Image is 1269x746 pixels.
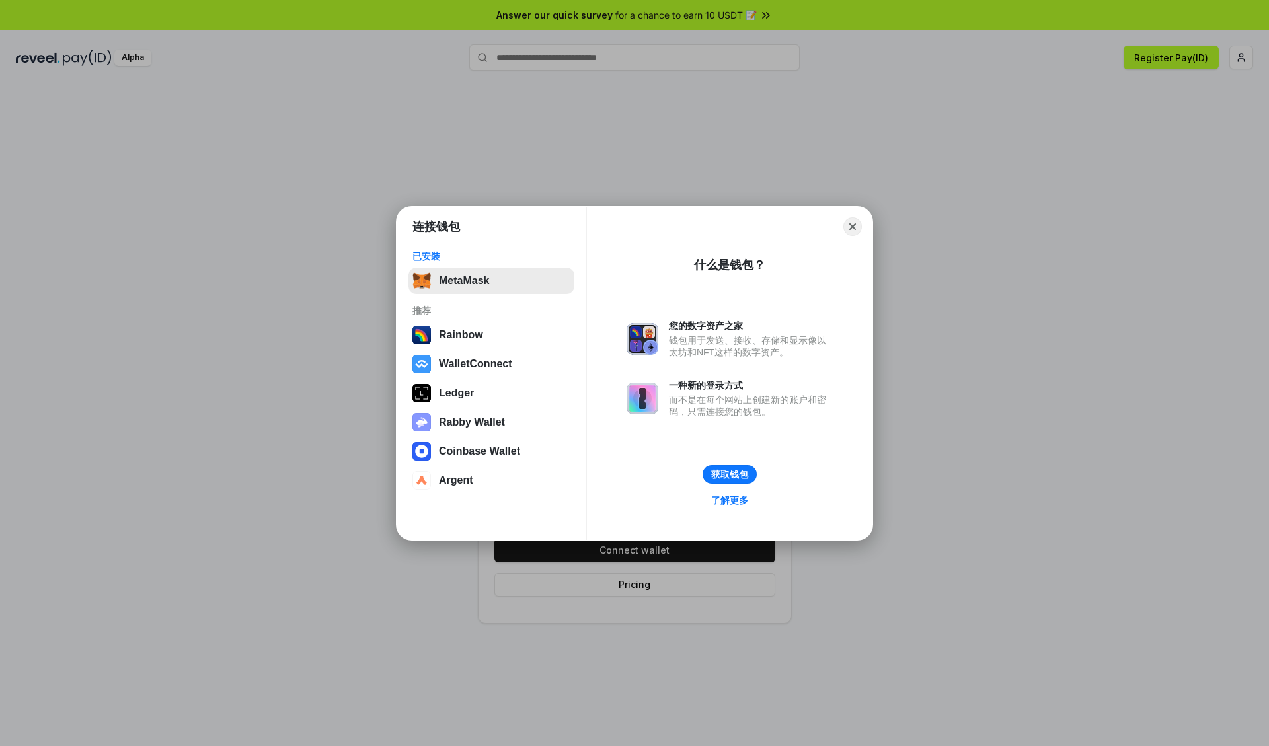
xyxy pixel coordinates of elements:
[408,351,574,377] button: WalletConnect
[408,409,574,435] button: Rabby Wallet
[412,442,431,461] img: svg+xml,%3Csvg%20width%3D%2228%22%20height%3D%2228%22%20viewBox%3D%220%200%2028%2028%22%20fill%3D...
[439,329,483,341] div: Rainbow
[669,334,833,358] div: 钱包用于发送、接收、存储和显示像以太坊和NFT这样的数字资产。
[412,272,431,290] img: svg+xml,%3Csvg%20fill%3D%22none%22%20height%3D%2233%22%20viewBox%3D%220%200%2035%2033%22%20width%...
[843,217,862,236] button: Close
[669,379,833,391] div: 一种新的登录方式
[627,383,658,414] img: svg+xml,%3Csvg%20xmlns%3D%22http%3A%2F%2Fwww.w3.org%2F2000%2Fsvg%22%20fill%3D%22none%22%20viewBox...
[703,492,756,509] a: 了解更多
[408,322,574,348] button: Rainbow
[439,387,474,399] div: Ledger
[439,358,512,370] div: WalletConnect
[627,323,658,355] img: svg+xml,%3Csvg%20xmlns%3D%22http%3A%2F%2Fwww.w3.org%2F2000%2Fsvg%22%20fill%3D%22none%22%20viewBox...
[711,468,748,480] div: 获取钱包
[412,250,570,262] div: 已安装
[408,268,574,294] button: MetaMask
[412,471,431,490] img: svg+xml,%3Csvg%20width%3D%2228%22%20height%3D%2228%22%20viewBox%3D%220%200%2028%2028%22%20fill%3D...
[412,219,460,235] h1: 连接钱包
[439,416,505,428] div: Rabby Wallet
[408,467,574,494] button: Argent
[408,438,574,465] button: Coinbase Wallet
[412,384,431,402] img: svg+xml,%3Csvg%20xmlns%3D%22http%3A%2F%2Fwww.w3.org%2F2000%2Fsvg%22%20width%3D%2228%22%20height%3...
[703,465,757,484] button: 获取钱包
[694,257,765,273] div: 什么是钱包？
[408,380,574,406] button: Ledger
[412,326,431,344] img: svg+xml,%3Csvg%20width%3D%22120%22%20height%3D%22120%22%20viewBox%3D%220%200%20120%20120%22%20fil...
[711,494,748,506] div: 了解更多
[439,445,520,457] div: Coinbase Wallet
[412,413,431,431] img: svg+xml,%3Csvg%20xmlns%3D%22http%3A%2F%2Fwww.w3.org%2F2000%2Fsvg%22%20fill%3D%22none%22%20viewBox...
[439,474,473,486] div: Argent
[412,355,431,373] img: svg+xml,%3Csvg%20width%3D%2228%22%20height%3D%2228%22%20viewBox%3D%220%200%2028%2028%22%20fill%3D...
[669,394,833,418] div: 而不是在每个网站上创建新的账户和密码，只需连接您的钱包。
[669,320,833,332] div: 您的数字资产之家
[412,305,570,317] div: 推荐
[439,275,489,287] div: MetaMask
